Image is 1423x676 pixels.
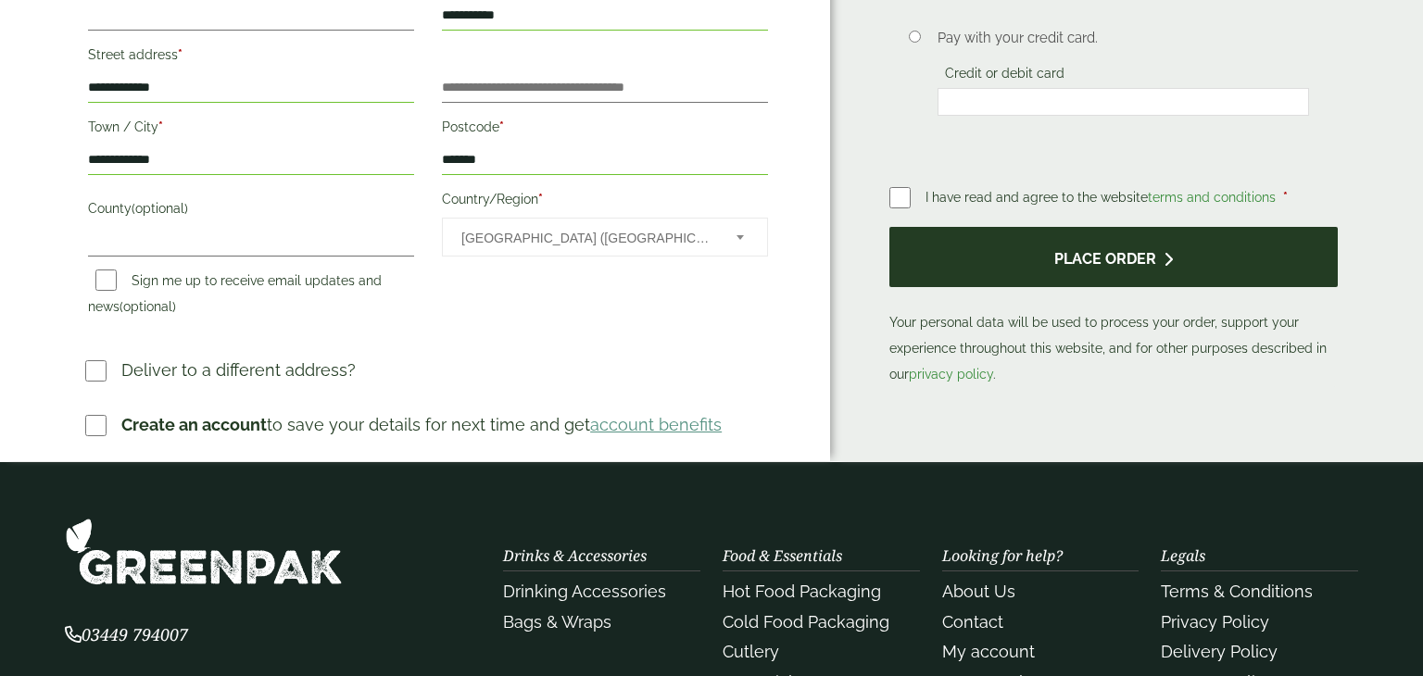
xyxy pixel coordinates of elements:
a: About Us [942,582,1015,601]
span: (optional) [132,201,188,216]
label: County [88,195,414,227]
span: Country/Region [442,218,768,257]
span: I have read and agree to the website [926,190,1279,205]
a: terms and conditions [1148,190,1276,205]
label: Town / City [88,114,414,145]
abbr: required [499,119,504,134]
label: Street address [88,42,414,73]
span: United Kingdom (UK) [461,219,711,257]
abbr: required [158,119,163,134]
iframe: Secure card payment input frame [943,94,1303,110]
label: Sign me up to receive email updates and news [88,273,382,319]
label: Country/Region [442,186,768,218]
a: account benefits [590,415,722,434]
a: Cold Food Packaging [723,612,889,632]
a: Hot Food Packaging [723,582,881,601]
abbr: required [538,192,543,207]
a: Drinking Accessories [503,582,666,601]
a: privacy policy [909,367,993,382]
p: Your personal data will be used to process your order, support your experience throughout this we... [889,227,1338,387]
img: GreenPak Supplies [65,518,343,585]
abbr: required [1283,190,1288,205]
input: Sign me up to receive email updates and news(optional) [95,269,117,291]
p: Pay with your credit card. [938,28,1309,48]
abbr: required [178,47,183,62]
strong: Create an account [121,415,267,434]
a: Bags & Wraps [503,612,611,632]
p: to save your details for next time and get [121,412,722,437]
a: Privacy Policy [1161,612,1269,632]
p: Deliver to a different address? [121,357,356,382]
a: 03449 794007 [65,627,188,645]
a: Delivery Policy [1161,642,1278,661]
label: Postcode [442,114,768,145]
a: Terms & Conditions [1161,582,1313,601]
a: Contact [942,612,1003,632]
button: Place order [889,227,1338,287]
a: My account [942,642,1035,661]
label: Credit or debit card [938,66,1072,86]
span: 03449 794007 [65,623,188,645]
a: Cutlery [723,642,779,661]
span: (optional) [120,299,176,314]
